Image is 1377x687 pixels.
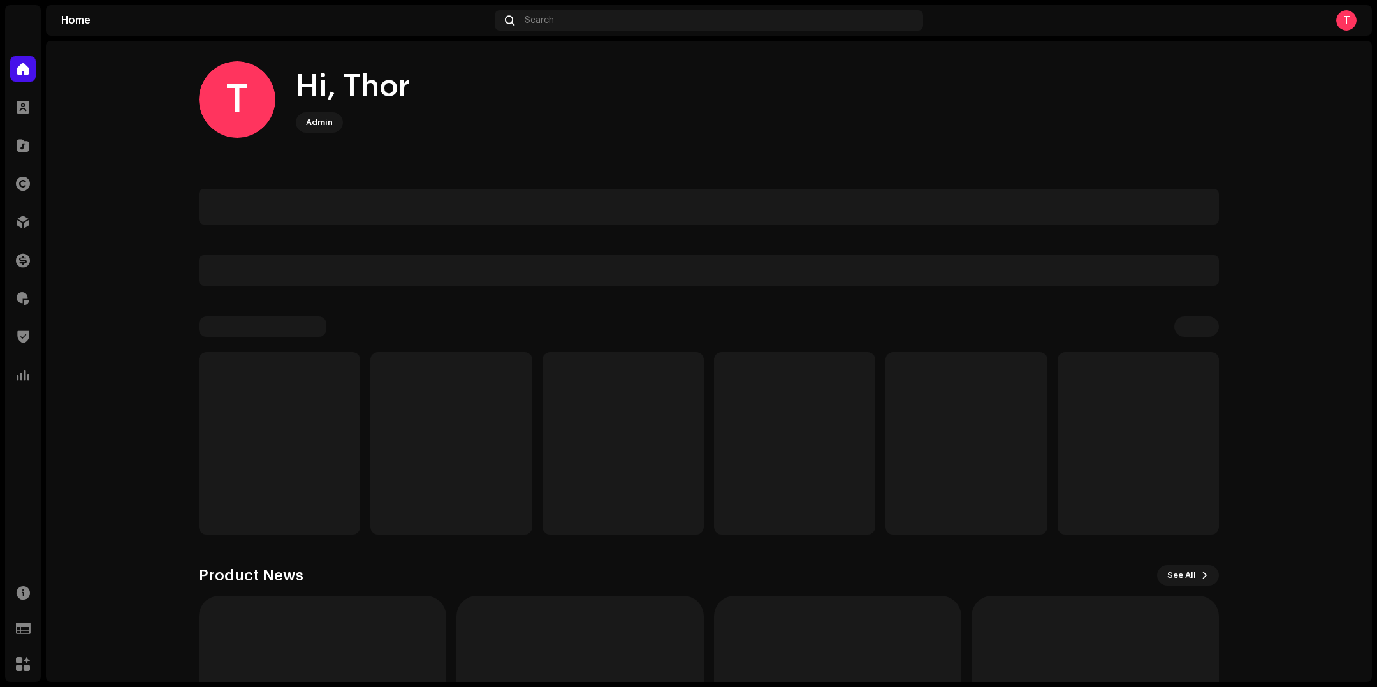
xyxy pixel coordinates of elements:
[61,15,490,26] div: Home
[199,61,275,138] div: T
[1157,565,1219,586] button: See All
[525,15,554,26] span: Search
[1167,563,1196,588] span: See All
[296,66,411,107] div: Hi, Thor
[199,565,303,586] h3: Product News
[1336,10,1357,31] div: T
[306,115,333,130] div: Admin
